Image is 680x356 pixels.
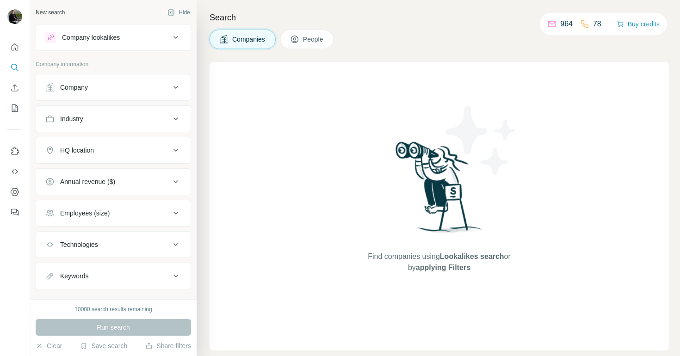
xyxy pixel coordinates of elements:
[60,177,115,186] div: Annual revenue ($)
[7,9,22,24] img: Avatar
[80,341,127,350] button: Save search
[617,18,660,31] button: Buy credits
[440,252,504,260] span: Lookalikes search
[161,6,197,19] button: Hide
[303,35,324,44] span: People
[60,271,88,281] div: Keywords
[7,59,22,76] button: Search
[365,251,513,273] span: Find companies using or by
[60,114,83,123] div: Industry
[7,80,22,96] button: Enrich CSV
[36,265,191,287] button: Keywords
[74,305,152,313] div: 10000 search results remaining
[391,139,488,242] img: Surfe Illustration - Woman searching with binoculars
[7,204,22,221] button: Feedback
[7,100,22,117] button: My lists
[36,171,191,193] button: Annual revenue ($)
[7,143,22,160] button: Use Surfe on LinkedIn
[439,99,523,182] img: Surfe Illustration - Stars
[7,163,22,180] button: Use Surfe API
[210,11,669,24] h4: Search
[7,184,22,200] button: Dashboard
[60,146,94,155] div: HQ location
[60,240,98,249] div: Technologies
[36,60,191,68] p: Company information
[36,8,65,17] div: New search
[36,341,62,350] button: Clear
[36,233,191,256] button: Technologies
[60,83,88,92] div: Company
[36,26,191,49] button: Company lookalikes
[36,139,191,161] button: HQ location
[593,18,601,30] p: 78
[36,108,191,130] button: Industry
[60,209,110,218] div: Employees (size)
[416,264,470,271] span: applying Filters
[7,39,22,55] button: Quick start
[145,341,191,350] button: Share filters
[62,33,120,42] div: Company lookalikes
[560,18,573,30] p: 964
[36,76,191,98] button: Company
[232,35,266,44] span: Companies
[36,202,191,224] button: Employees (size)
